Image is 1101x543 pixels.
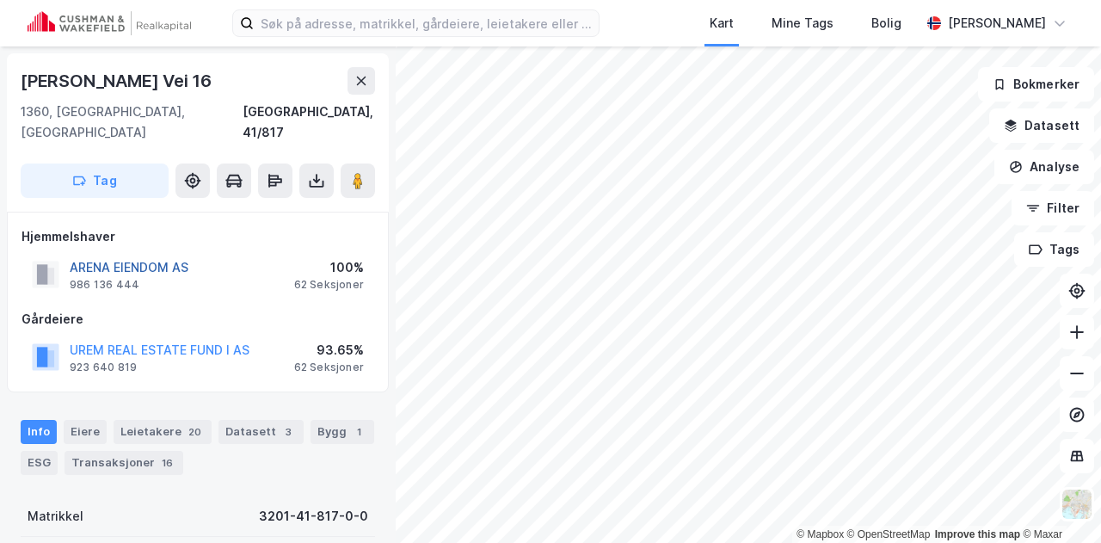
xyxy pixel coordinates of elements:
[65,451,183,475] div: Transaksjoner
[185,423,205,441] div: 20
[259,506,368,527] div: 3201-41-817-0-0
[294,361,364,374] div: 62 Seksjoner
[935,528,1020,540] a: Improve this map
[350,423,367,441] div: 1
[1015,460,1101,543] iframe: Chat Widget
[22,309,374,330] div: Gårdeiere
[1015,460,1101,543] div: Kontrollprogram for chat
[948,13,1046,34] div: [PERSON_NAME]
[21,420,57,444] div: Info
[311,420,374,444] div: Bygg
[994,150,1094,184] button: Analyse
[797,528,844,540] a: Mapbox
[710,13,734,34] div: Kart
[70,361,137,374] div: 923 640 819
[21,164,169,198] button: Tag
[871,13,901,34] div: Bolig
[218,420,304,444] div: Datasett
[294,278,364,292] div: 62 Seksjoner
[22,226,374,247] div: Hjemmelshaver
[114,420,212,444] div: Leietakere
[772,13,833,34] div: Mine Tags
[28,506,83,527] div: Matrikkel
[70,278,139,292] div: 986 136 444
[243,102,375,143] div: [GEOGRAPHIC_DATA], 41/817
[294,340,364,361] div: 93.65%
[158,454,176,472] div: 16
[64,420,107,444] div: Eiere
[28,11,191,35] img: cushman-wakefield-realkapital-logo.202ea83816669bd177139c58696a8fa1.svg
[1012,191,1094,225] button: Filter
[847,528,931,540] a: OpenStreetMap
[294,257,364,278] div: 100%
[978,67,1094,102] button: Bokmerker
[21,451,58,475] div: ESG
[280,423,297,441] div: 3
[1014,232,1094,267] button: Tags
[21,102,243,143] div: 1360, [GEOGRAPHIC_DATA], [GEOGRAPHIC_DATA]
[21,67,215,95] div: [PERSON_NAME] Vei 16
[989,108,1094,143] button: Datasett
[254,10,599,36] input: Søk på adresse, matrikkel, gårdeiere, leietakere eller personer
